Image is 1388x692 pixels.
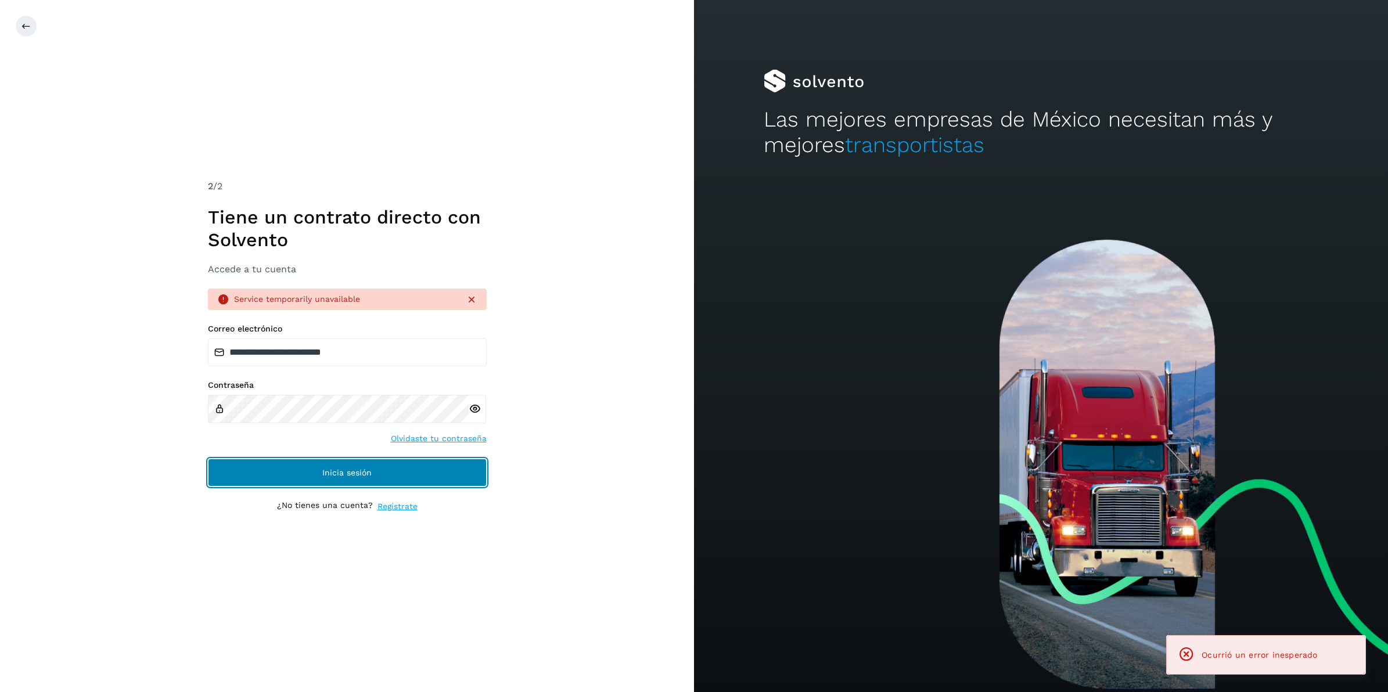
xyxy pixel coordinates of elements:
[391,432,487,445] a: Olvidaste tu contraseña
[234,293,456,305] div: Service temporarily unavailable
[208,179,487,193] div: /2
[377,500,418,513] a: Regístrate
[208,206,487,251] h1: Tiene un contrato directo con Solvento
[322,468,372,477] span: Inicia sesión
[277,500,373,513] p: ¿No tienes una cuenta?
[764,107,1319,158] h2: Las mejores empresas de México necesitan más y mejores
[208,264,487,275] h3: Accede a tu cuenta
[208,181,213,192] span: 2
[208,459,487,486] button: Inicia sesión
[208,380,487,390] label: Contraseña
[208,324,487,334] label: Correo electrónico
[845,132,984,157] span: transportistas
[1202,650,1317,659] span: Ocurrió un error inesperado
